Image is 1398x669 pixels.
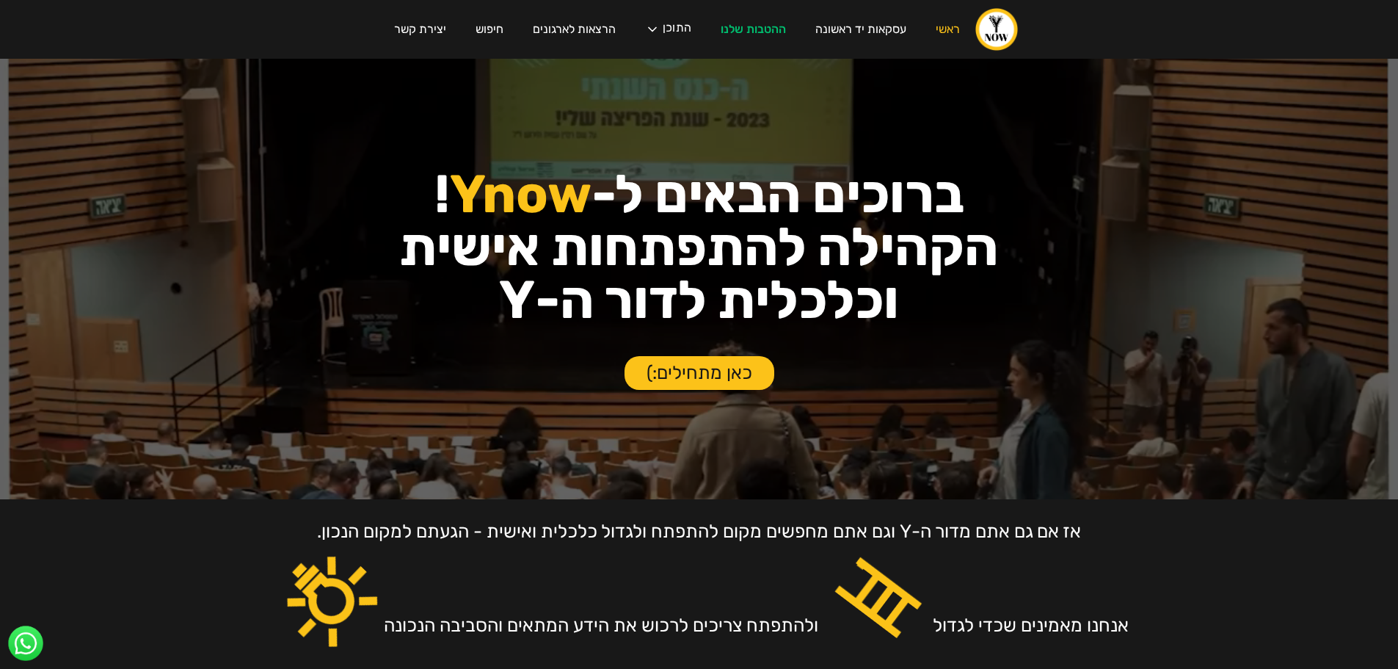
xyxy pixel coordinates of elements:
a: כאן מתחילים:) [625,356,774,390]
div: התוכן [630,7,706,51]
a: ההטבות שלנו [706,9,801,50]
div: התוכן [663,22,691,37]
div: אז אם גם אתם מדור ה-Y וגם אתם מחפשים מקום להתפתח ולגדול כלכלית ואישית - הגעתם למקום הנכון. אנחנו ... [317,521,1129,636]
span: Ynow [450,163,591,225]
a: חיפוש [461,9,518,50]
h1: ברוכים הבאים ל- ! הקהילה להתפתחות אישית וכלכלית לדור ה-Y [140,168,1259,327]
a: הרצאות לארגונים [518,9,630,50]
a: עסקאות יד ראשונה [801,9,921,50]
a: home [975,7,1019,51]
a: יצירת קשר [379,9,461,50]
div: ולהתפתח צריכים לרכוש את הידע המתאים והסביבה הנכונה [384,615,818,636]
a: ראשי [921,9,975,50]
